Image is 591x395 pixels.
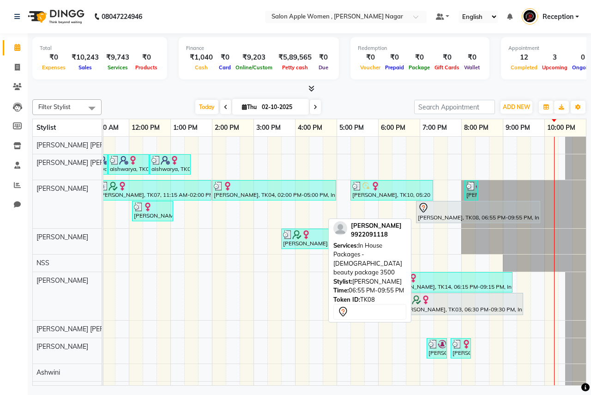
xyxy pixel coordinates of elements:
span: Products [133,64,160,71]
span: [PERSON_NAME] [PERSON_NAME] [36,158,142,167]
div: [PERSON_NAME], TK12, 07:45 PM-08:15 PM, Threading - Eyebrows - [DEMOGRAPHIC_DATA] (₹70),Threading... [452,340,470,357]
span: Today [195,100,218,114]
div: [PERSON_NAME], TK03, 06:30 PM-09:30 PM, In House Packages - [DEMOGRAPHIC_DATA] beauty package 1800 [400,294,522,314]
div: ₹0 [383,52,406,63]
span: [PERSON_NAME] [36,276,88,285]
input: 2025-10-02 [259,100,305,114]
span: [PERSON_NAME] [36,233,88,241]
img: Reception [522,8,538,24]
span: [PERSON_NAME] [36,342,88,351]
div: [PERSON_NAME], TK06, 12:05 PM-01:05 PM, EXCLUSIVE SERVICES - Saree Drapping - [DEMOGRAPHIC_DATA] ... [133,202,172,220]
span: Due [316,64,331,71]
a: 8:00 PM [462,121,491,134]
div: [PERSON_NAME], TK07, 11:15 AM-02:00 PM, Sugar wax - Regular - Full legs wax - [DEMOGRAPHIC_DATA] ... [98,182,211,199]
button: ADD NEW [501,101,532,114]
img: profile [333,221,347,235]
span: Expenses [40,64,68,71]
a: 10:00 PM [545,121,578,134]
a: 12:00 PM [129,121,162,134]
span: [PERSON_NAME] [PERSON_NAME] [36,141,142,149]
div: ₹1,040 [186,52,217,63]
div: [PERSON_NAME], TK13, 08:05 PM-08:20 PM, Threading - Eyebrows - [DEMOGRAPHIC_DATA] (₹70) [465,182,477,199]
span: Petty cash [280,64,310,71]
span: Stylist: [333,278,352,285]
div: ₹0 [406,52,432,63]
a: 2:00 PM [212,121,241,134]
a: 3:00 PM [254,121,283,134]
span: Prepaid [383,64,406,71]
span: Voucher [358,64,383,71]
span: Upcoming [540,64,570,71]
div: ₹5,89,565 [275,52,315,63]
a: 5:00 PM [337,121,366,134]
span: Stylist [36,123,56,132]
div: ₹10,243 [68,52,103,63]
div: ₹0 [217,52,233,63]
div: 06:55 PM-09:55 PM [333,286,406,295]
b: 08047224946 [102,4,142,30]
input: Search Appointment [414,100,495,114]
span: Completed [508,64,540,71]
span: Reception [543,12,573,22]
div: Redemption [358,44,482,52]
span: [PERSON_NAME] [36,184,88,193]
div: [PERSON_NAME], TK14, 06:15 PM-09:15 PM, In House Packages - [DEMOGRAPHIC_DATA] beauty package 280... [389,273,512,291]
span: Filter Stylist [38,103,71,110]
span: Online/Custom [233,64,275,71]
div: [PERSON_NAME], TK09, 03:40 PM-04:55 PM, old Waxing (Sugar Wax - Regular) - Full Hands ([DEMOGRAPH... [282,230,332,248]
div: [PERSON_NAME], TK04, 02:00 PM-05:00 PM, In House Packages - [DEMOGRAPHIC_DATA] beauty package 1800 [213,182,335,199]
span: Gift Cards [432,64,462,71]
div: 3 [540,52,570,63]
span: Time: [333,286,349,294]
span: Cash [193,64,210,71]
div: aishwarya, TK05, 12:30 PM-01:30 PM, Flicks / fringes - [DEMOGRAPHIC_DATA] [151,156,190,173]
div: 9922091118 [351,230,402,239]
div: ₹0 [432,52,462,63]
div: TK08 [333,295,406,304]
div: ₹0 [315,52,332,63]
div: Finance [186,44,332,52]
span: Package [406,64,432,71]
a: 1:00 PM [171,121,200,134]
div: [PERSON_NAME], TK08, 06:55 PM-09:55 PM, In House Packages - [DEMOGRAPHIC_DATA] beauty package 3500 [417,202,539,222]
div: ₹0 [40,52,68,63]
div: [PERSON_NAME], TK11, 07:10 PM-07:40 PM, Threading - Eyebrows - [DEMOGRAPHIC_DATA] (₹70),Threading... [428,340,446,357]
a: 11:00 AM [88,121,121,134]
img: logo [24,4,87,30]
div: aishwarya, TK05, 11:30 AM-12:30 PM, Hair Styling - Blow dry - [DEMOGRAPHIC_DATA] [109,156,148,173]
span: Sales [76,64,94,71]
span: Ashwini [36,368,60,377]
a: 6:00 PM [379,121,408,134]
div: [PERSON_NAME] [333,277,406,286]
span: Thu [240,103,259,110]
a: 4:00 PM [295,121,325,134]
span: Services [105,64,130,71]
div: ₹9,743 [103,52,133,63]
span: Services: [333,242,358,249]
div: ₹0 [358,52,383,63]
a: 7:00 PM [420,121,449,134]
span: NSS [36,259,49,267]
a: 9:00 PM [503,121,532,134]
span: Wallet [462,64,482,71]
span: In House Packages - [DEMOGRAPHIC_DATA] beauty package 3500 [333,242,402,276]
span: Card [217,64,233,71]
div: 12 [508,52,540,63]
div: ₹0 [133,52,160,63]
div: ₹9,203 [233,52,275,63]
div: ₹0 [462,52,482,63]
div: [PERSON_NAME], TK10, 05:20 PM-07:20 PM, 2g liposoluble flavoured waxing - Full legs - [DEMOGRAPHI... [351,182,432,199]
span: ADD NEW [503,103,530,110]
span: Token ID: [333,296,360,303]
span: [PERSON_NAME] [351,222,402,229]
span: [PERSON_NAME] [PERSON_NAME] [36,325,142,333]
div: Total [40,44,160,52]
